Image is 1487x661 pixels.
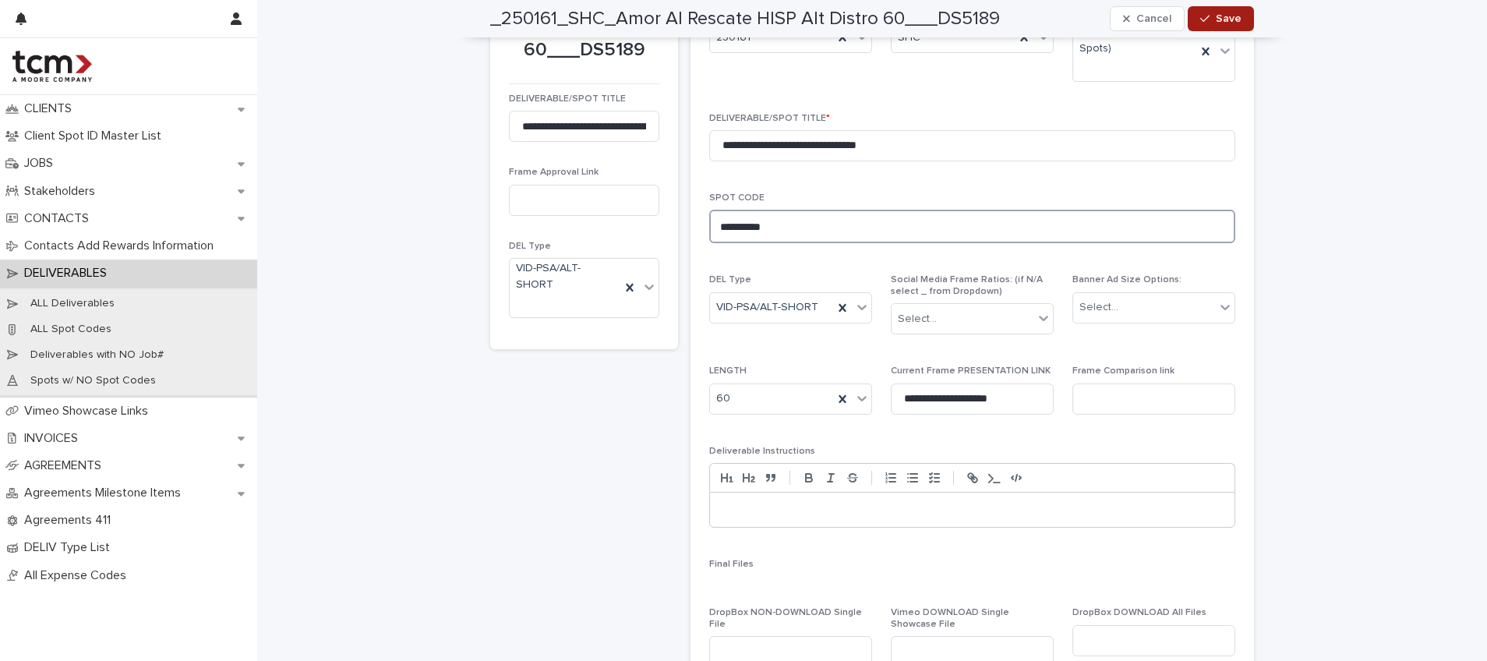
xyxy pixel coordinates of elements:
p: INVOICES [18,431,90,446]
span: 60 [716,391,730,407]
span: Social Media Frame Ratios: (if N/A select _ from Dropdown) [891,275,1043,295]
span: Deliverable Instructions [709,447,815,456]
p: Stakeholders [18,184,108,199]
p: Vimeo Showcase Links [18,404,161,419]
p: CLIENTS [18,101,84,116]
p: Agreements 411 [18,513,123,528]
span: Current Frame PRESENTATION LINK [891,366,1051,376]
h2: _250161_SHC_Amor Al Rescate HISP Alt Distro 60___DS5189 [490,8,1000,30]
span: 250161 [716,30,751,46]
span: DEL Type [709,275,751,285]
span: DELIVERABLE/SPOT TITLE [709,114,830,123]
p: CONTACTS [18,211,101,226]
button: Save [1188,6,1254,31]
p: All Expense Codes [18,568,139,583]
div: Select... [898,311,937,327]
span: SHC [898,30,920,46]
span: VID-PSA/ALT-SHORT [516,260,614,293]
p: DELIV Type List [18,540,122,555]
span: Final Files [709,560,754,569]
p: Client Spot ID Master List [18,129,174,143]
p: Contacts Add Rewards Information [18,239,226,253]
p: Spots w/ NO Spot Codes [18,374,168,387]
span: DropBox NON-DOWNLOAD Single File [709,608,862,628]
p: Deliverables with NO Job# [18,348,176,362]
p: AGREEMENTS [18,458,114,473]
span: VID-PSA/ALT-SHORT [716,299,818,316]
span: SHH (00-120 HISP Spots) [1079,24,1190,57]
p: DELIVERABLES [18,266,119,281]
button: Cancel [1110,6,1185,31]
p: ALL Spot Codes [18,323,124,336]
div: Select... [1079,299,1118,316]
span: Save [1216,13,1242,24]
span: Banner Ad Size Options: [1072,275,1181,285]
span: DEL Type [509,242,551,251]
span: Frame Approval Link [509,168,599,177]
span: LENGTH [709,366,747,376]
span: Vimeo DOWNLOAD Single Showcase File [891,608,1009,628]
p: ALL Deliverables [18,297,127,310]
span: SPOT CODE [709,193,765,203]
p: Agreements Milestone Items [18,486,193,500]
span: Cancel [1136,13,1171,24]
img: 4hMmSqQkux38exxPVZHQ [12,51,92,82]
span: DropBox DOWNLOAD All Files [1072,608,1206,617]
p: JOBS [18,156,65,171]
span: DELIVERABLE/SPOT TITLE [509,94,626,104]
span: Frame Comparison link [1072,366,1174,376]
